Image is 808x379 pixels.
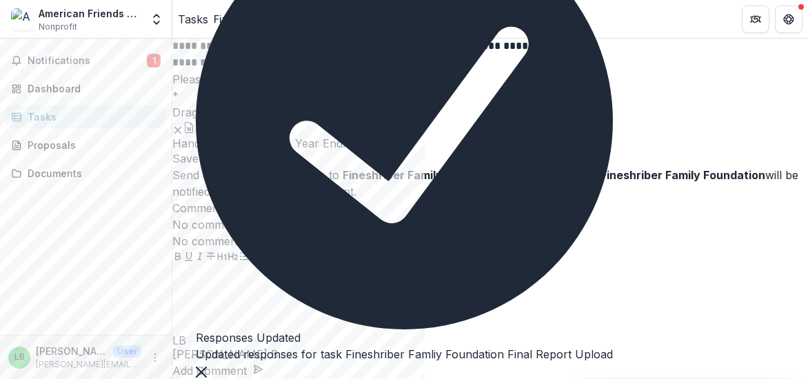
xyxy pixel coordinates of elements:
div: Send comments or questions to in the box below. will be notified via email of your comment. [172,167,808,200]
button: Add Comment [172,362,263,379]
button: Align Center [272,249,283,266]
button: Get Help [775,6,802,33]
button: Ordered List [250,249,261,266]
button: Submit [199,150,252,167]
button: Heading 1 [216,249,228,266]
a: Tasks [178,11,208,28]
a: Documents [6,162,166,185]
p: No comments yet [172,216,808,233]
button: Remove File [172,121,183,137]
strong: Fineshriber Family Foundation [600,168,765,182]
a: Dashboard [6,77,166,100]
p: No comments for this proposal [172,233,808,249]
button: Save [172,150,199,167]
span: Nonprofit [39,21,77,33]
a: Tasks [6,105,166,128]
div: Proposals [28,138,155,152]
button: More [147,349,163,366]
p: [PERSON_NAME] B [172,346,808,362]
span: click to browse [292,105,372,119]
div: Remove FileHand in Hand 2024-25 Year End.docx [172,121,371,150]
button: Align Right [283,249,294,266]
button: Bullet List [239,249,250,266]
strong: Fineshriber Family Foundation [343,168,507,182]
p: Please upload your final report below. [172,71,808,88]
button: Heading 2 [228,249,239,266]
button: Partners [742,6,769,33]
nav: breadcrumb [178,9,463,29]
p: User [113,345,141,358]
img: American Friends of Hand in Hand [11,8,33,30]
div: American Friends of Hand in Hand [39,6,141,21]
button: Underline [183,249,194,266]
p: [PERSON_NAME][EMAIL_ADDRESS][DOMAIN_NAME] [36,358,141,371]
span: Hand in Hand 2024-25 Year End.docx [172,137,371,150]
span: 0 [234,202,241,215]
button: Italicize [194,249,205,266]
button: Notifications1 [6,50,166,72]
div: Leah Beinhaker [172,335,808,346]
div: Documents [28,166,155,181]
a: Proposals [6,134,166,156]
span: 1 [147,54,161,68]
h2: Comments [172,200,228,216]
div: Dashboard [28,81,155,96]
p: [PERSON_NAME] [36,344,108,358]
span: Notifications [28,55,147,67]
p: Drag and drop files or [172,104,372,121]
div: Tasks [28,110,155,124]
button: Align Left [261,249,272,266]
div: Leah Beinhaker [14,353,25,362]
button: Bold [172,249,183,266]
button: Strike [205,249,216,266]
button: Open entity switcher [147,6,166,33]
div: Fineshriber Famliy Foundation Final Report Upload [214,12,457,26]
